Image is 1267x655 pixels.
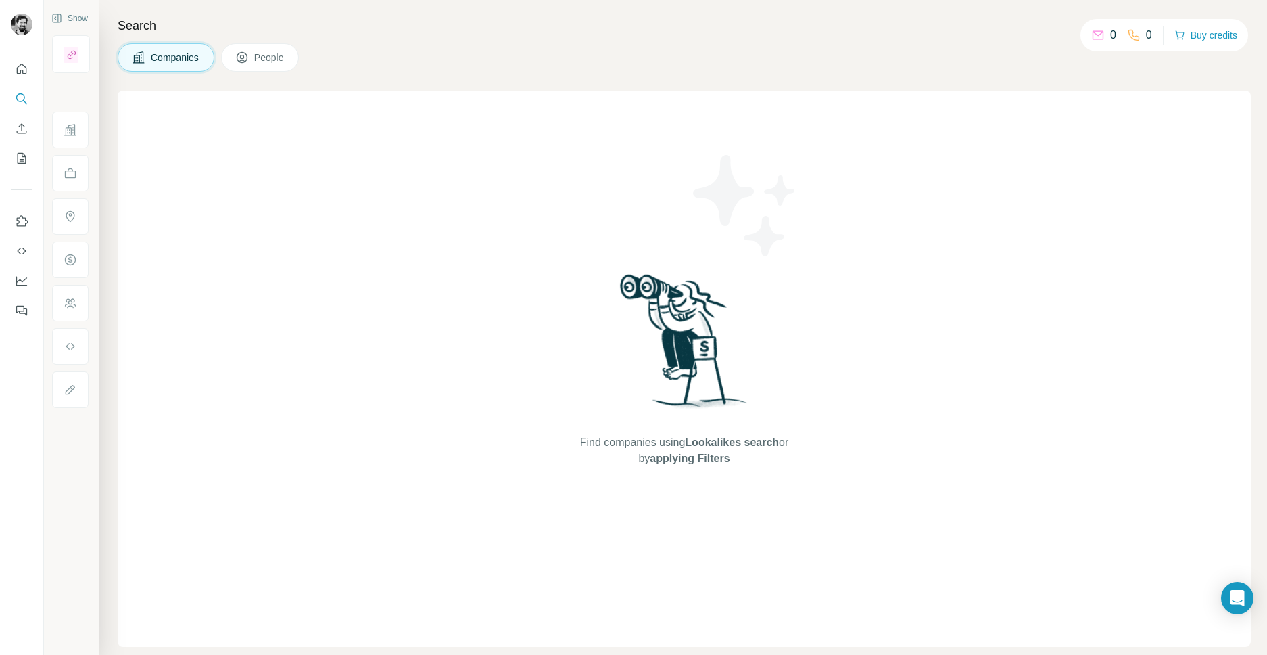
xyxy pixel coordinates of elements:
[118,16,1251,35] h4: Search
[11,269,32,293] button: Dashboard
[1110,27,1116,43] p: 0
[684,145,806,267] img: Surfe Illustration - Stars
[11,57,32,81] button: Quick start
[11,239,32,263] button: Use Surfe API
[11,14,32,35] img: Avatar
[685,436,779,448] span: Lookalikes search
[11,146,32,171] button: My lists
[11,298,32,323] button: Feedback
[11,209,32,233] button: Use Surfe on LinkedIn
[11,116,32,141] button: Enrich CSV
[11,87,32,111] button: Search
[1174,26,1237,45] button: Buy credits
[576,434,792,467] span: Find companies using or by
[614,271,755,422] img: Surfe Illustration - Woman searching with binoculars
[42,8,97,28] button: Show
[151,51,200,64] span: Companies
[1146,27,1152,43] p: 0
[254,51,285,64] span: People
[1221,582,1253,614] div: Open Intercom Messenger
[650,453,730,464] span: applying Filters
